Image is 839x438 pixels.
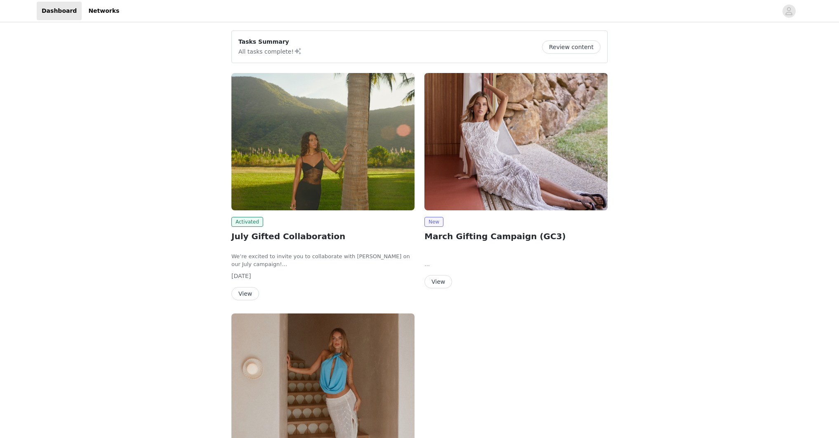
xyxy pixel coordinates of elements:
span: [DATE] [231,273,251,279]
button: View [231,287,259,300]
div: avatar [785,5,793,18]
a: Dashboard [37,2,82,20]
a: Networks [83,2,124,20]
img: Peppermayo USA [231,73,415,210]
p: Tasks Summary [238,38,302,46]
span: Activated [231,217,263,227]
a: View [424,279,452,285]
button: View [424,275,452,288]
h2: July Gifted Collaboration [231,230,415,243]
button: Review content [542,40,601,54]
span: New [424,217,443,227]
a: View [231,291,259,297]
h2: March Gifting Campaign (GC3) [424,230,608,243]
p: We’re excited to invite you to collaborate with [PERSON_NAME] on our July campaign! [231,252,415,268]
p: All tasks complete! [238,46,302,56]
img: Peppermayo AUS [424,73,608,210]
